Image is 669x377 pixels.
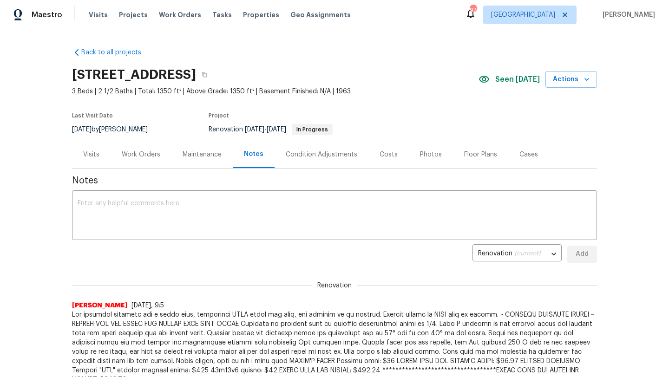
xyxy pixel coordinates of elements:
div: Condition Adjustments [286,150,357,159]
span: Notes [72,176,597,185]
div: Costs [380,150,398,159]
span: [GEOGRAPHIC_DATA] [491,10,555,19]
span: [DATE] [267,126,286,133]
button: Copy Address [196,66,213,83]
div: by [PERSON_NAME] [72,124,159,135]
span: [DATE] [245,126,264,133]
h2: [STREET_ADDRESS] [72,70,196,79]
span: Geo Assignments [290,10,351,19]
span: [DATE] [72,126,92,133]
span: Actions [553,74,590,85]
span: Tasks [212,12,232,18]
div: 97 [470,6,476,15]
span: In Progress [293,127,332,132]
span: Projects [119,10,148,19]
span: [DATE], 9:5 [131,302,164,309]
a: Back to all projects [72,48,161,57]
span: Work Orders [159,10,201,19]
span: [PERSON_NAME] [72,301,128,310]
div: Floor Plans [464,150,497,159]
div: Cases [519,150,538,159]
span: Renovation [209,126,333,133]
span: 3 Beds | 2 1/2 Baths | Total: 1350 ft² | Above Grade: 1350 ft² | Basement Finished: N/A | 1963 [72,87,479,96]
div: Photos [420,150,442,159]
div: Notes [244,149,263,159]
span: Project [209,113,229,118]
span: Properties [243,10,279,19]
span: - [245,126,286,133]
div: Renovation (current) [472,243,562,266]
span: Last Visit Date [72,113,113,118]
span: Renovation [312,281,357,290]
span: [PERSON_NAME] [599,10,655,19]
span: Visits [89,10,108,19]
div: Maintenance [183,150,222,159]
span: (current) [514,250,541,257]
span: Maestro [32,10,62,19]
span: Seen [DATE] [495,75,540,84]
div: Visits [83,150,99,159]
div: Work Orders [122,150,160,159]
button: Actions [545,71,597,88]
